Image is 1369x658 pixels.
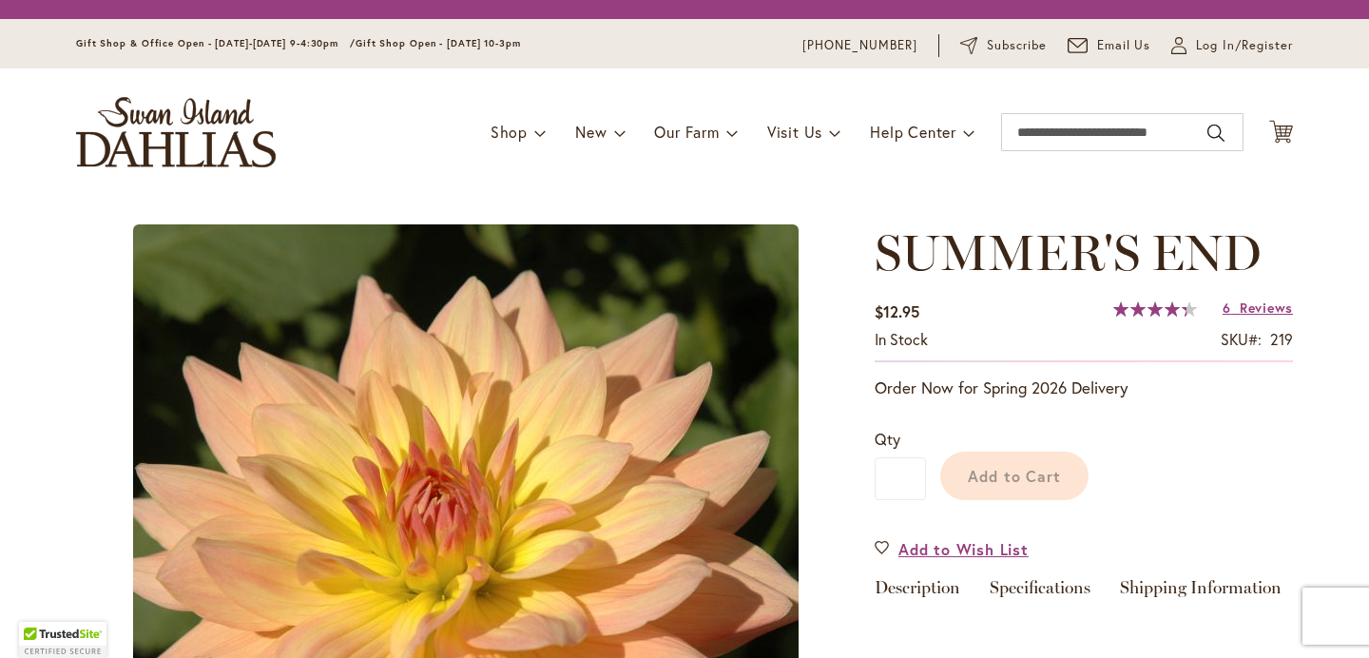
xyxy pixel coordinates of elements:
span: Reviews [1240,299,1293,317]
span: Subscribe [987,36,1047,55]
a: Log In/Register [1171,36,1293,55]
span: $12.95 [875,301,919,321]
a: Shipping Information [1120,579,1282,607]
div: 87% [1113,301,1197,317]
a: Specifications [990,579,1090,607]
button: Search [1207,118,1224,148]
span: Qty [875,429,900,449]
a: Add to Wish List [875,538,1029,560]
span: Our Farm [654,122,719,142]
div: Availability [875,329,928,351]
span: Gift Shop & Office Open - [DATE]-[DATE] 9-4:30pm / [76,37,356,49]
span: Add to Wish List [898,538,1029,560]
span: Help Center [870,122,956,142]
div: 219 [1270,329,1293,351]
div: Detailed Product Info [875,579,1293,607]
a: [PHONE_NUMBER] [802,36,917,55]
a: Description [875,579,960,607]
strong: SKU [1221,329,1262,349]
span: 6 [1223,299,1231,317]
span: Shop [491,122,528,142]
div: TrustedSite Certified [19,622,106,658]
span: In stock [875,329,928,349]
span: Gift Shop Open - [DATE] 10-3pm [356,37,521,49]
span: SUMMER'S END [875,223,1262,282]
span: Visit Us [767,122,822,142]
a: 6 Reviews [1223,299,1293,317]
span: Log In/Register [1196,36,1293,55]
a: Subscribe [960,36,1047,55]
a: store logo [76,97,276,167]
span: Email Us [1097,36,1151,55]
span: New [575,122,607,142]
p: Order Now for Spring 2026 Delivery [875,377,1293,399]
a: Email Us [1068,36,1151,55]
